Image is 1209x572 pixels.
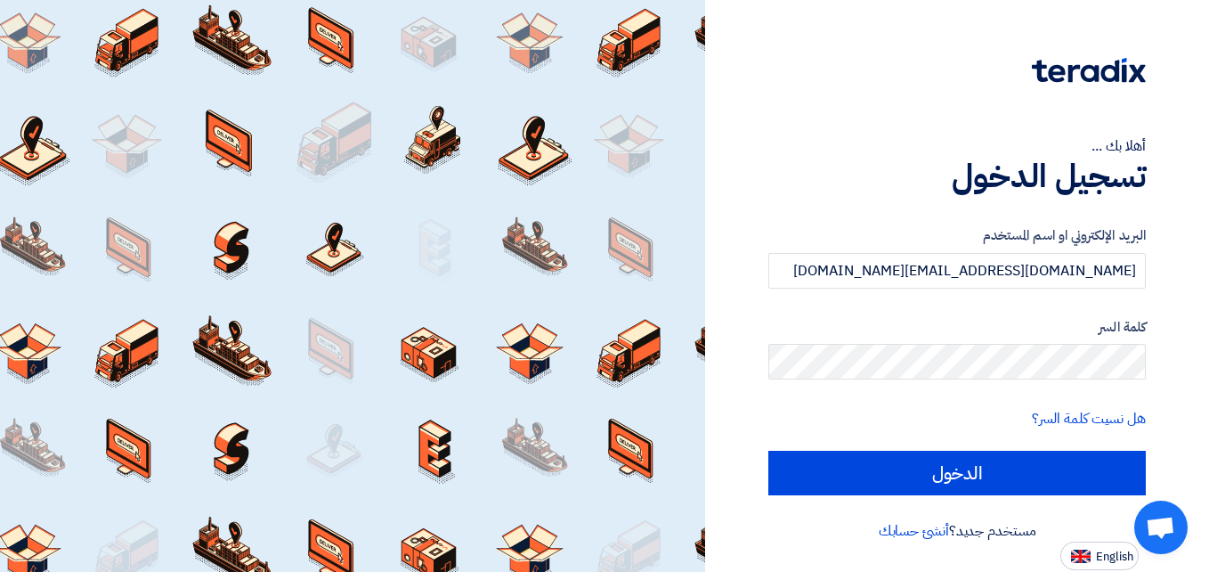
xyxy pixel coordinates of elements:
[768,225,1146,246] label: البريد الإلكتروني او اسم المستخدم
[768,135,1146,157] div: أهلا بك ...
[1032,58,1146,83] img: Teradix logo
[879,520,949,542] a: أنشئ حسابك
[768,451,1146,495] input: الدخول
[1032,408,1146,429] a: هل نسيت كلمة السر؟
[1060,542,1139,570] button: English
[768,317,1146,338] label: كلمة السر
[1134,501,1188,554] div: Open chat
[1096,551,1133,563] span: English
[1071,550,1091,563] img: en-US.png
[768,157,1146,196] h1: تسجيل الدخول
[768,520,1146,542] div: مستخدم جديد؟
[768,253,1146,289] input: أدخل بريد العمل الإلكتروني او اسم المستخدم الخاص بك ...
